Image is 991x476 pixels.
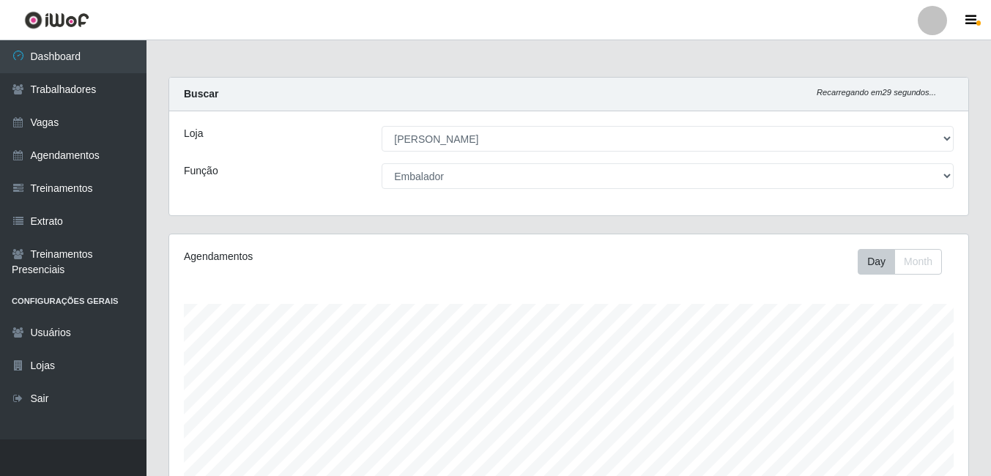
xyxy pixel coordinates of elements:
[24,11,89,29] img: CoreUI Logo
[858,249,942,275] div: First group
[184,88,218,100] strong: Buscar
[894,249,942,275] button: Month
[184,163,218,179] label: Função
[184,249,491,264] div: Agendamentos
[184,126,203,141] label: Loja
[858,249,954,275] div: Toolbar with button groups
[817,88,936,97] i: Recarregando em 29 segundos...
[858,249,895,275] button: Day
